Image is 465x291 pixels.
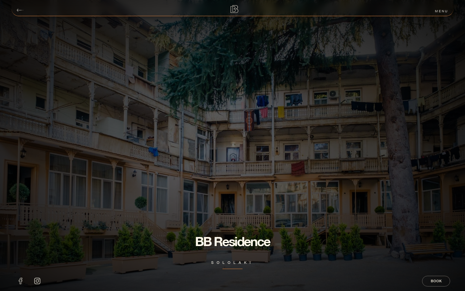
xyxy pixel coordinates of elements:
img: social-instagram.e873baa2.png [34,278,41,284]
span: book [431,278,442,284]
div: menu [430,7,453,15]
img: arrow-left-dots.17e7a6b8.png [17,9,23,12]
h6: sololaki [202,259,263,269]
button: menu [440,10,453,16]
img: logo.5dfd1eee.png [231,5,238,13]
h1: BB residence [194,232,271,251]
a: book [422,276,450,287]
img: social-facebook.40a94d4c.png [19,278,22,284]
